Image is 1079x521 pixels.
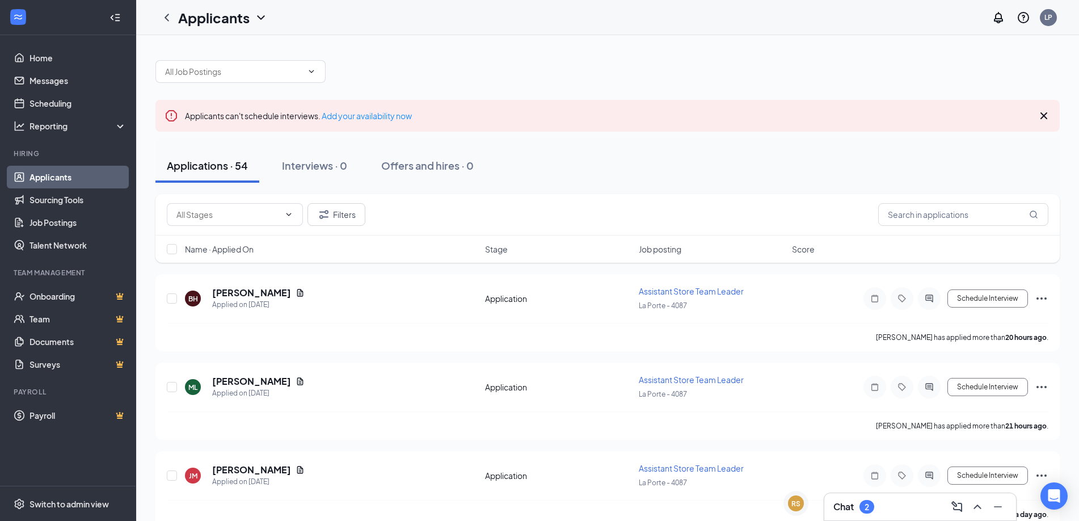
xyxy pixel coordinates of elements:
svg: Document [296,465,305,474]
a: Talent Network [29,234,127,257]
div: Team Management [14,268,124,278]
svg: ActiveChat [922,294,936,303]
svg: Ellipses [1035,469,1048,482]
button: ComposeMessage [948,498,966,516]
div: Reporting [29,120,127,132]
a: Home [29,47,127,69]
svg: Analysis [14,120,25,132]
a: SurveysCrown [29,353,127,376]
span: Job posting [639,243,681,255]
div: Application [485,293,632,304]
div: Application [485,470,632,481]
h5: [PERSON_NAME] [212,464,291,476]
button: Minimize [989,498,1007,516]
span: La Porte - 4087 [639,478,687,487]
svg: Document [296,377,305,386]
svg: Minimize [991,500,1005,514]
svg: Cross [1037,109,1051,123]
svg: ActiveChat [922,471,936,480]
span: Applicants can't schedule interviews. [185,111,412,121]
b: 21 hours ago [1005,422,1047,430]
a: DocumentsCrown [29,330,127,353]
div: RS [791,499,800,509]
svg: ChevronUp [971,500,984,514]
div: ML [188,383,197,392]
span: Name · Applied On [185,243,254,255]
svg: ChevronDown [307,67,316,76]
button: ChevronUp [968,498,987,516]
svg: Tag [895,471,909,480]
a: Sourcing Tools [29,188,127,211]
svg: MagnifyingGlass [1029,210,1038,219]
b: 20 hours ago [1005,333,1047,342]
svg: WorkstreamLogo [12,11,24,23]
button: Schedule Interview [947,467,1028,485]
svg: Note [868,294,882,303]
div: Offers and hires · 0 [381,158,474,173]
div: Applied on [DATE] [212,388,305,399]
span: La Porte - 4087 [639,301,687,310]
svg: Ellipses [1035,380,1048,394]
span: La Porte - 4087 [639,390,687,398]
svg: Filter [317,208,331,221]
div: JM [189,471,197,481]
h1: Applicants [178,8,250,27]
a: Scheduling [29,92,127,115]
p: [PERSON_NAME] has applied more than . [876,333,1048,342]
svg: ChevronDown [284,210,293,219]
a: TeamCrown [29,308,127,330]
a: Job Postings [29,211,127,234]
button: Filter Filters [307,203,365,226]
div: LP [1044,12,1052,22]
a: Applicants [29,166,127,188]
div: BH [188,294,198,304]
span: Assistant Store Team Leader [639,375,744,385]
svg: Tag [895,294,909,303]
a: PayrollCrown [29,404,127,427]
svg: Document [296,288,305,297]
h5: [PERSON_NAME] [212,287,291,299]
div: Interviews · 0 [282,158,347,173]
div: Applied on [DATE] [212,299,305,310]
span: Score [792,243,815,255]
div: Applications · 54 [167,158,248,173]
svg: ComposeMessage [950,500,964,514]
h3: Chat [833,501,854,513]
svg: Note [868,471,882,480]
input: All Job Postings [165,65,302,78]
a: Messages [29,69,127,92]
div: Switch to admin view [29,498,109,510]
span: Assistant Store Team Leader [639,463,744,473]
svg: Collapse [109,12,121,23]
span: Assistant Store Team Leader [639,286,744,296]
div: Hiring [14,149,124,158]
p: [PERSON_NAME] has applied more than . [876,421,1048,431]
svg: Error [165,109,178,123]
svg: QuestionInfo [1017,11,1030,24]
div: Application [485,381,632,393]
div: Open Intercom Messenger [1040,482,1068,510]
svg: Settings [14,498,25,510]
div: 2 [865,502,869,512]
b: a day ago [1015,510,1047,519]
svg: ActiveChat [922,383,936,392]
svg: Note [868,383,882,392]
svg: Notifications [992,11,1005,24]
div: Payroll [14,387,124,397]
button: Schedule Interview [947,289,1028,308]
a: Add your availability now [322,111,412,121]
svg: Ellipses [1035,292,1048,305]
span: Stage [485,243,508,255]
svg: Tag [895,383,909,392]
button: Schedule Interview [947,378,1028,396]
h5: [PERSON_NAME] [212,375,291,388]
input: Search in applications [878,203,1048,226]
div: Applied on [DATE] [212,476,305,488]
svg: ChevronLeft [160,11,174,24]
a: OnboardingCrown [29,285,127,308]
svg: ChevronDown [254,11,268,24]
input: All Stages [176,208,280,221]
